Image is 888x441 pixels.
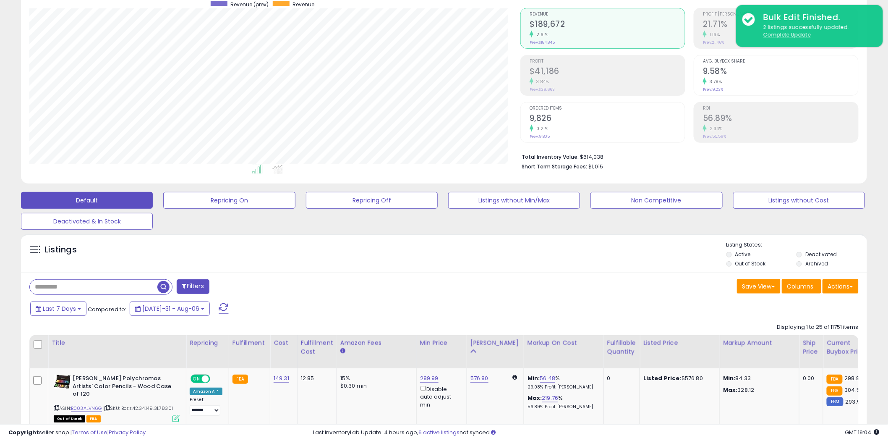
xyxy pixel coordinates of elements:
[528,339,600,347] div: Markup on Cost
[190,397,222,416] div: Preset:
[209,375,222,383] span: OFF
[845,386,864,394] span: 304.55
[190,339,225,347] div: Repricing
[607,339,636,356] div: Fulfillable Quantity
[763,31,811,38] u: Complete Update
[757,11,877,24] div: Bulk Edit Finished.
[191,375,202,383] span: ON
[703,106,858,111] span: ROI
[845,374,863,382] span: 298.82
[340,347,345,355] small: Amazon Fees.
[530,40,555,45] small: Prev: $184,845
[470,339,520,347] div: [PERSON_NAME]
[533,79,549,85] small: 3.84%
[73,375,175,400] b: [PERSON_NAME] Polychromos Artists' Color Pencils - Wood Case of 120
[703,40,724,45] small: Prev: 21.46%
[88,305,126,313] span: Compared to:
[703,19,858,31] h2: 21.71%
[542,394,559,402] a: 219.76
[306,192,438,209] button: Repricing Off
[805,251,837,258] label: Deactivated
[528,404,597,410] p: 56.89% Profit [PERSON_NAME]
[703,12,858,17] span: Profit [PERSON_NAME]
[803,375,817,382] div: 0.00
[470,374,488,383] a: 576.80
[737,279,781,294] button: Save View
[827,339,870,356] div: Current Buybox Price
[530,12,685,17] span: Revenue
[805,260,828,267] label: Archived
[8,429,146,437] div: seller snap | |
[43,304,76,313] span: Last 7 Days
[643,375,713,382] div: $576.80
[540,374,556,383] a: 56.48
[190,388,222,395] div: Amazon AI *
[230,1,269,8] span: Revenue (prev)
[8,428,39,436] strong: Copyright
[130,302,210,316] button: [DATE]-31 - Aug-06
[177,279,209,294] button: Filters
[313,429,880,437] div: Last InventoryLab Update: 4 hours ago, not synced.
[723,386,793,394] p: 328.12
[232,375,248,384] small: FBA
[530,134,550,139] small: Prev: 9,805
[340,382,410,390] div: $0.30 min
[707,31,720,38] small: 1.16%
[846,398,864,406] span: 293.99
[30,302,86,316] button: Last 7 Days
[448,192,580,209] button: Listings without Min/Max
[827,386,842,396] small: FBA
[733,192,865,209] button: Listings without Cost
[142,304,199,313] span: [DATE]-31 - Aug-06
[44,244,77,256] h5: Listings
[707,126,723,132] small: 2.34%
[530,113,685,125] h2: 9,826
[845,428,880,436] span: 2025-08-14 19:04 GMT
[163,192,295,209] button: Repricing On
[71,405,102,412] a: B003ALVN6G
[522,151,852,161] li: $614,038
[787,282,814,291] span: Columns
[735,260,766,267] label: Out of Stock
[21,213,153,230] button: Deactivated & In Stock
[590,192,722,209] button: Non Competitive
[533,31,548,38] small: 2.61%
[293,1,314,8] span: Revenue
[54,375,71,389] img: 41fav5Mho1L._SL40_.jpg
[420,374,439,383] a: 289.99
[723,386,738,394] strong: Max:
[735,251,751,258] label: Active
[54,375,180,421] div: ASIN:
[588,163,603,171] span: $1,015
[607,375,633,382] div: 0
[274,374,289,383] a: 149.31
[777,323,859,331] div: Displaying 1 to 25 of 11751 items
[86,415,101,423] span: FBA
[823,279,859,294] button: Actions
[757,24,877,39] div: 2 listings successfully updated.
[703,66,858,78] h2: 9.58%
[109,428,146,436] a: Privacy Policy
[703,59,858,64] span: Avg. Buybox Share
[522,163,587,170] b: Short Term Storage Fees:
[301,339,333,356] div: Fulfillment Cost
[524,335,603,368] th: The percentage added to the cost of goods (COGS) that forms the calculator for Min & Max prices.
[827,375,842,384] small: FBA
[528,394,542,402] b: Max:
[340,375,410,382] div: 15%
[103,405,173,412] span: | SKU: Bozz.42.34.149.31.78301
[54,415,85,423] span: All listings that are currently out of stock and unavailable for purchase on Amazon
[703,87,723,92] small: Prev: 9.23%
[723,339,796,347] div: Markup Amount
[419,428,460,436] a: 6 active listings
[52,339,183,347] div: Title
[530,66,685,78] h2: $41,186
[726,241,867,249] p: Listing States:
[530,106,685,111] span: Ordered Items
[522,153,579,160] b: Total Inventory Value:
[528,375,597,390] div: %
[340,339,413,347] div: Amazon Fees
[530,59,685,64] span: Profit
[420,384,460,409] div: Disable auto adjust min
[21,192,153,209] button: Default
